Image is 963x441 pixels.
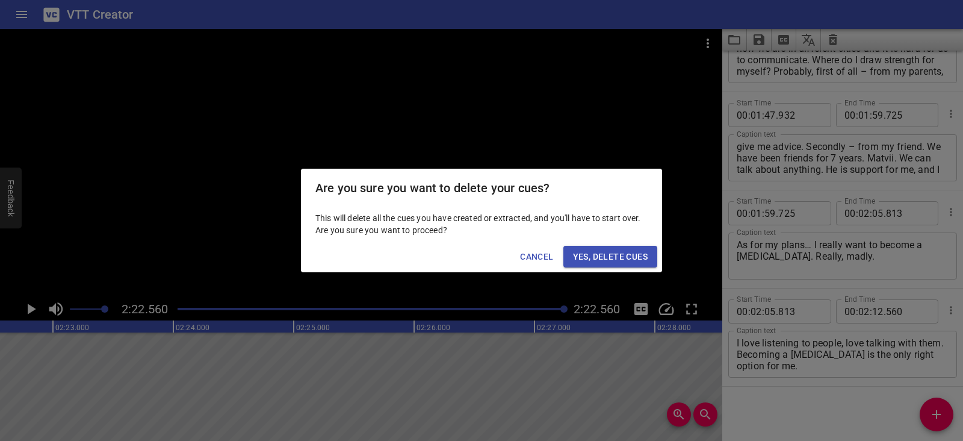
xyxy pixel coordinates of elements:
span: Cancel [520,249,553,264]
h2: Are you sure you want to delete your cues? [315,178,648,198]
span: Yes, Delete Cues [573,249,648,264]
button: Cancel [515,246,558,268]
div: This will delete all the cues you have created or extracted, and you'll have to start over. Are y... [301,207,662,241]
button: Yes, Delete Cues [563,246,657,268]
